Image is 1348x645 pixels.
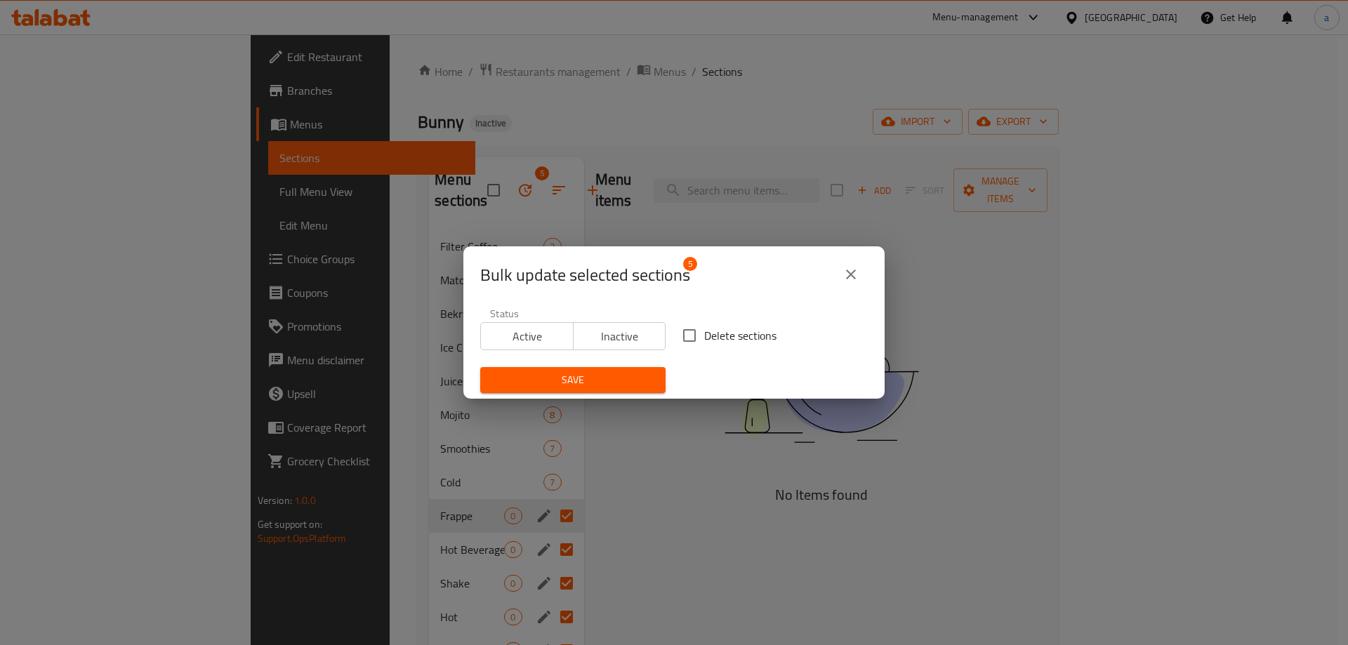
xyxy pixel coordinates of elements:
span: Inactive [579,326,661,347]
button: close [834,258,868,291]
span: 5 [683,257,697,271]
button: Save [480,367,666,393]
span: Delete sections [704,327,777,344]
button: Inactive [573,322,666,350]
span: Active [487,326,568,347]
span: Save [491,371,654,389]
span: Selected section count [480,264,690,286]
button: Active [480,322,574,350]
